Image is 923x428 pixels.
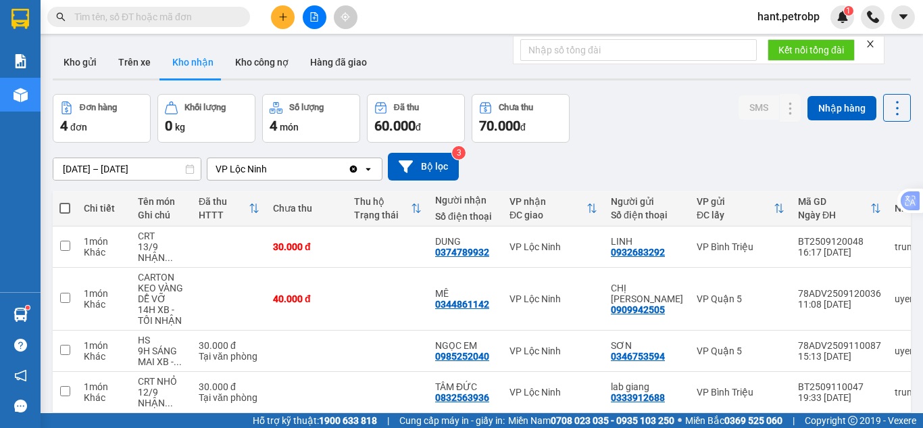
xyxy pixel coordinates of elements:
sup: 1 [26,306,30,310]
div: 15:13 [DATE] [798,351,881,362]
span: question-circle [14,339,27,352]
div: VP gửi [697,196,774,207]
div: Thu hộ [354,196,411,207]
div: CARTON KEO VÀNG DỄ VỠ [138,272,185,304]
input: Select a date range. [53,158,201,180]
sup: 3 [452,146,466,160]
div: Đã thu [394,103,419,112]
div: MÊ [435,288,496,299]
img: logo-vxr [11,9,29,29]
button: Đơn hàng4đơn [53,94,151,143]
button: Trên xe [107,46,161,78]
span: món [280,122,299,133]
div: VP Lộc Ninh [509,346,597,356]
div: CRT [138,231,185,241]
div: Khác [84,351,124,362]
div: 14H XB - TỐI NHẬN [138,304,185,326]
div: 0346753594 [611,351,665,362]
button: aim [334,5,357,29]
div: NGỌC EM [435,340,496,351]
div: Số lượng [289,103,324,112]
div: Chi tiết [84,203,124,214]
img: phone-icon [867,11,879,23]
div: Số điện thoại [435,211,496,222]
div: Khối lượng [184,103,226,112]
div: HTTT [199,210,249,220]
svg: open [363,164,374,174]
span: Miền Nam [508,413,674,428]
span: 0 [165,118,172,134]
div: 19:33 [DATE] [798,392,881,403]
div: VP Quận 5 [697,293,784,304]
span: aim [341,12,350,22]
div: VP nhận [509,196,587,207]
strong: 0369 525 060 [724,415,782,426]
span: notification [14,369,27,382]
span: plus [278,12,288,22]
div: 1 món [84,381,124,392]
div: 0344861142 [435,299,489,310]
div: Tại văn phòng [199,392,259,403]
button: Kho nhận [161,46,224,78]
strong: 1900 633 818 [319,415,377,426]
div: 0374789932 [435,247,489,258]
button: plus [271,5,295,29]
button: Bộ lọc [388,153,459,181]
div: Đơn hàng [80,103,117,112]
div: SƠN [611,340,683,351]
span: message [14,400,27,412]
div: Ghi chú [138,210,185,220]
span: 4 [270,118,277,134]
div: BT2509120048 [798,236,881,247]
div: lab giang [611,381,683,392]
div: 30.000 đ [199,381,259,392]
div: CHỊ LINH [611,283,683,304]
button: Nhập hàng [807,96,876,120]
div: ĐC lấy [697,210,774,220]
span: ... [174,356,182,367]
div: 0985252040 [435,351,489,362]
div: VP Lộc Ninh [509,387,597,398]
span: ... [165,252,173,263]
div: Chưa thu [499,103,533,112]
div: VP Lộc Ninh [509,241,597,252]
th: Toggle SortBy [690,191,791,227]
div: Đã thu [199,196,249,207]
img: warehouse-icon [14,88,28,102]
div: Tên món [138,196,185,207]
div: CRT NHỎ [138,376,185,387]
svg: Clear value [348,164,359,174]
span: | [793,413,795,428]
input: Selected VP Lộc Ninh. [268,162,270,176]
div: VP Bình Triệu [697,387,784,398]
div: Khác [84,247,124,258]
div: 30.000 đ [273,241,341,252]
div: 0909942505 [611,304,665,315]
div: DUNG [435,236,496,247]
div: 1 món [84,288,124,299]
div: VP Lộc Ninh [216,162,267,176]
button: Hàng đã giao [299,46,378,78]
div: 30.000 đ [199,340,259,351]
img: solution-icon [14,54,28,68]
div: 0832563936 [435,392,489,403]
div: 0333912688 [611,392,665,403]
div: VP Bình Triệu [697,241,784,252]
button: Số lượng4món [262,94,360,143]
button: SMS [739,95,779,120]
span: 4 [60,118,68,134]
div: 13/9 NHẬN HÀNG [138,241,185,263]
span: Hỗ trợ kỹ thuật: [253,413,377,428]
div: BT2509110047 [798,381,881,392]
button: Kho gửi [53,46,107,78]
div: 12/9 NHẬN HÀNG [138,387,185,408]
div: 0932683292 [611,247,665,258]
div: Người gửi [611,196,683,207]
sup: 1 [844,6,853,16]
span: đ [520,122,526,133]
div: ĐC giao [509,210,587,220]
div: Ngày ĐH [798,210,870,220]
button: Kho công nợ [224,46,299,78]
span: Miền Bắc [685,413,782,428]
th: Toggle SortBy [192,191,266,227]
